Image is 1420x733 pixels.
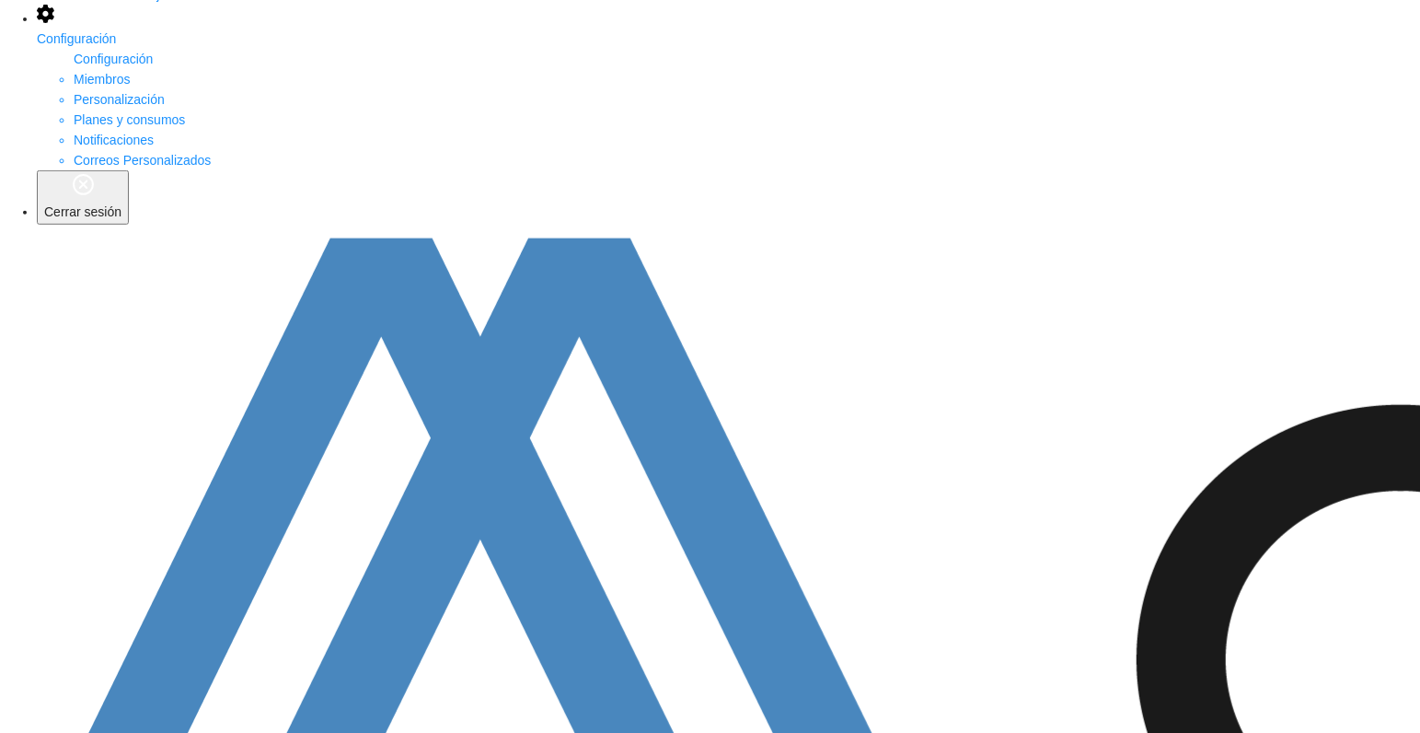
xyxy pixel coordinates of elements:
[74,112,185,127] a: Planes y consumos
[74,153,211,168] a: Correos Personalizados
[1328,645,1420,733] div: Widget de chat
[44,204,121,219] span: Cerrar sesión
[74,92,165,107] a: Personalización
[74,52,153,66] span: Configuración
[74,72,130,87] a: Miembros
[74,133,154,147] a: Notificaciones
[37,31,116,46] span: Configuración
[37,170,129,225] button: Cerrar sesión
[1328,645,1420,733] iframe: Chat Widget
